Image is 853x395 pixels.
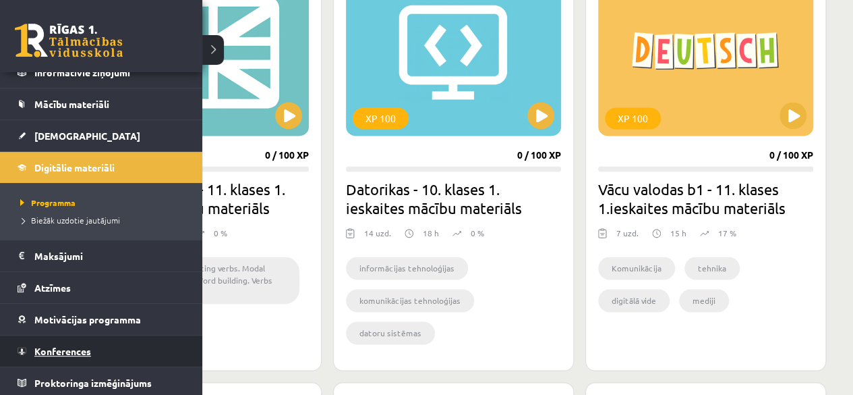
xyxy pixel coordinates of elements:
[34,130,140,142] span: [DEMOGRAPHIC_DATA]
[17,214,189,226] a: Biežāk uzdotie jautājumi
[684,257,740,280] li: tehnika
[670,227,686,239] p: 15 h
[34,57,185,88] legend: Informatīvie ziņojumi
[364,227,391,247] div: 14 uzd.
[18,152,185,183] a: Digitālie materiāli
[34,282,71,294] span: Atzīmes
[346,257,468,280] li: informācijas tehnoloģijas
[34,161,115,174] span: Digitālie materiāli
[34,313,141,325] span: Motivācijas programma
[598,180,813,217] h2: Vācu valodas b1 - 11. klases 1.ieskaites mācību materiāls
[18,57,185,88] a: Informatīvie ziņojumi
[34,377,152,389] span: Proktoringa izmēģinājums
[214,227,227,239] p: 0 %
[598,257,675,280] li: Komunikācija
[605,107,661,129] div: XP 100
[15,24,123,57] a: Rīgas 1. Tālmācības vidusskola
[17,215,120,226] span: Biežāk uzdotie jautājumi
[18,304,185,335] a: Motivācijas programma
[34,345,91,357] span: Konferences
[423,227,439,239] p: 18 h
[718,227,736,239] p: 17 %
[34,240,185,271] legend: Maksājumi
[346,321,435,344] li: datoru sistēmas
[34,98,109,110] span: Mācību materiāli
[18,336,185,367] a: Konferences
[18,272,185,303] a: Atzīmes
[346,180,561,217] h2: Datorikas - 10. klases 1. ieskaites mācību materiāls
[353,107,409,129] div: XP 100
[471,227,484,239] p: 0 %
[18,120,185,151] a: [DEMOGRAPHIC_DATA]
[17,197,76,208] span: Programma
[18,88,185,120] a: Mācību materiāli
[598,289,670,312] li: digitālā vide
[18,240,185,271] a: Maksājumi
[616,227,639,247] div: 7 uzd.
[679,289,729,312] li: mediji
[17,196,189,209] a: Programma
[346,289,474,312] li: komunikācijas tehnoloģijas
